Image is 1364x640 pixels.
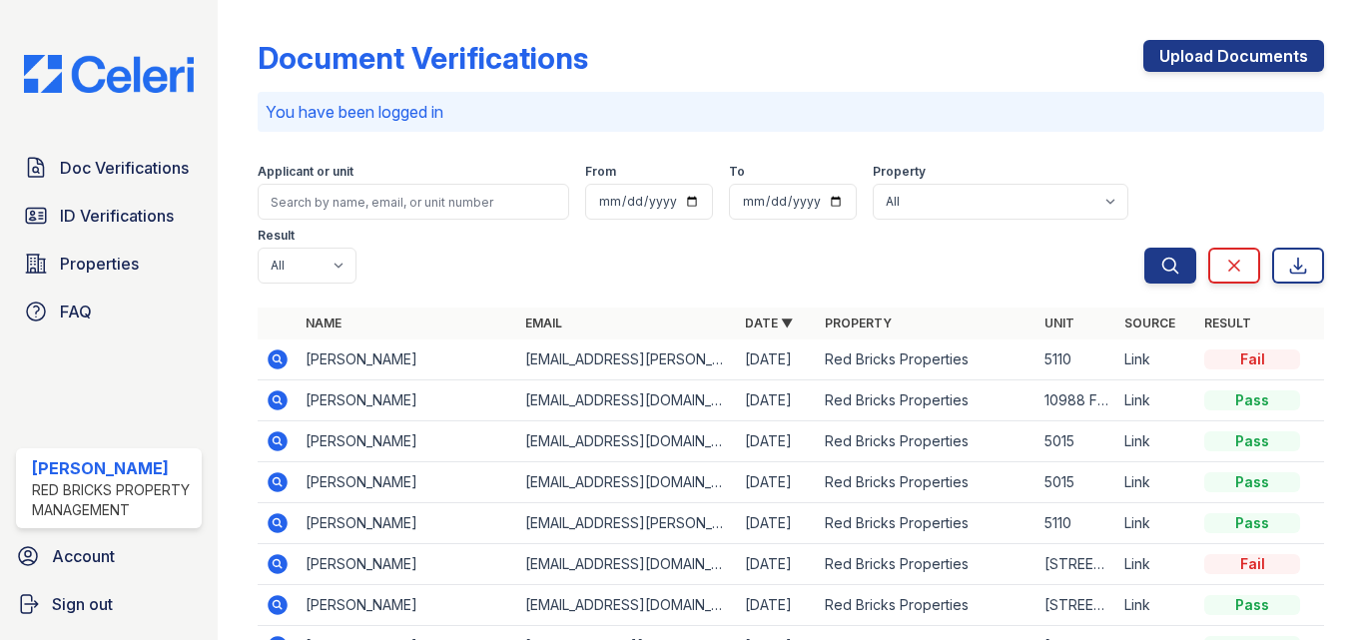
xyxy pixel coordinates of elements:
[817,585,1036,626] td: Red Bricks Properties
[266,100,1316,124] p: You have been logged in
[729,164,745,180] label: To
[16,196,202,236] a: ID Verifications
[52,544,115,568] span: Account
[32,456,194,480] div: [PERSON_NAME]
[16,244,202,284] a: Properties
[585,164,616,180] label: From
[745,316,793,330] a: Date ▼
[60,252,139,276] span: Properties
[306,316,341,330] a: Name
[8,55,210,93] img: CE_Logo_Blue-a8612792a0a2168367f1c8372b55b34899dd931a85d93a1a3d3e32e68fde9ad4.png
[737,380,817,421] td: [DATE]
[817,421,1036,462] td: Red Bricks Properties
[873,164,926,180] label: Property
[52,592,113,616] span: Sign out
[258,228,295,244] label: Result
[298,544,517,585] td: [PERSON_NAME]
[1036,544,1116,585] td: [STREET_ADDRESS][PERSON_NAME]
[1143,40,1324,72] a: Upload Documents
[1204,554,1300,574] div: Fail
[1116,339,1196,380] td: Link
[1116,544,1196,585] td: Link
[60,156,189,180] span: Doc Verifications
[1116,462,1196,503] td: Link
[1036,462,1116,503] td: 5015
[1116,585,1196,626] td: Link
[298,380,517,421] td: [PERSON_NAME]
[1116,503,1196,544] td: Link
[517,421,737,462] td: [EMAIL_ADDRESS][DOMAIN_NAME]
[298,339,517,380] td: [PERSON_NAME]
[737,462,817,503] td: [DATE]
[1036,380,1116,421] td: 10988 Flyreel Pl
[1036,421,1116,462] td: 5015
[1036,339,1116,380] td: 5110
[298,503,517,544] td: [PERSON_NAME]
[60,300,92,323] span: FAQ
[1204,472,1300,492] div: Pass
[1116,380,1196,421] td: Link
[517,380,737,421] td: [EMAIL_ADDRESS][DOMAIN_NAME]
[8,536,210,576] a: Account
[1036,503,1116,544] td: 5110
[517,544,737,585] td: [EMAIL_ADDRESS][DOMAIN_NAME]
[1204,431,1300,451] div: Pass
[298,585,517,626] td: [PERSON_NAME]
[517,503,737,544] td: [EMAIL_ADDRESS][PERSON_NAME][DOMAIN_NAME]
[258,40,588,76] div: Document Verifications
[737,421,817,462] td: [DATE]
[258,184,569,220] input: Search by name, email, or unit number
[298,462,517,503] td: [PERSON_NAME]
[817,544,1036,585] td: Red Bricks Properties
[1116,421,1196,462] td: Link
[817,462,1036,503] td: Red Bricks Properties
[1204,349,1300,369] div: Fail
[1204,513,1300,533] div: Pass
[825,316,892,330] a: Property
[1036,585,1116,626] td: [STREET_ADDRESS]
[1044,316,1074,330] a: Unit
[737,544,817,585] td: [DATE]
[517,585,737,626] td: [EMAIL_ADDRESS][DOMAIN_NAME]
[737,585,817,626] td: [DATE]
[1204,595,1300,615] div: Pass
[817,503,1036,544] td: Red Bricks Properties
[517,462,737,503] td: [EMAIL_ADDRESS][DOMAIN_NAME]
[1204,390,1300,410] div: Pass
[737,339,817,380] td: [DATE]
[525,316,562,330] a: Email
[517,339,737,380] td: [EMAIL_ADDRESS][PERSON_NAME][DOMAIN_NAME]
[8,584,210,624] a: Sign out
[1124,316,1175,330] a: Source
[16,292,202,331] a: FAQ
[258,164,353,180] label: Applicant or unit
[32,480,194,520] div: Red Bricks Property Management
[16,148,202,188] a: Doc Verifications
[298,421,517,462] td: [PERSON_NAME]
[1204,316,1251,330] a: Result
[60,204,174,228] span: ID Verifications
[817,339,1036,380] td: Red Bricks Properties
[817,380,1036,421] td: Red Bricks Properties
[737,503,817,544] td: [DATE]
